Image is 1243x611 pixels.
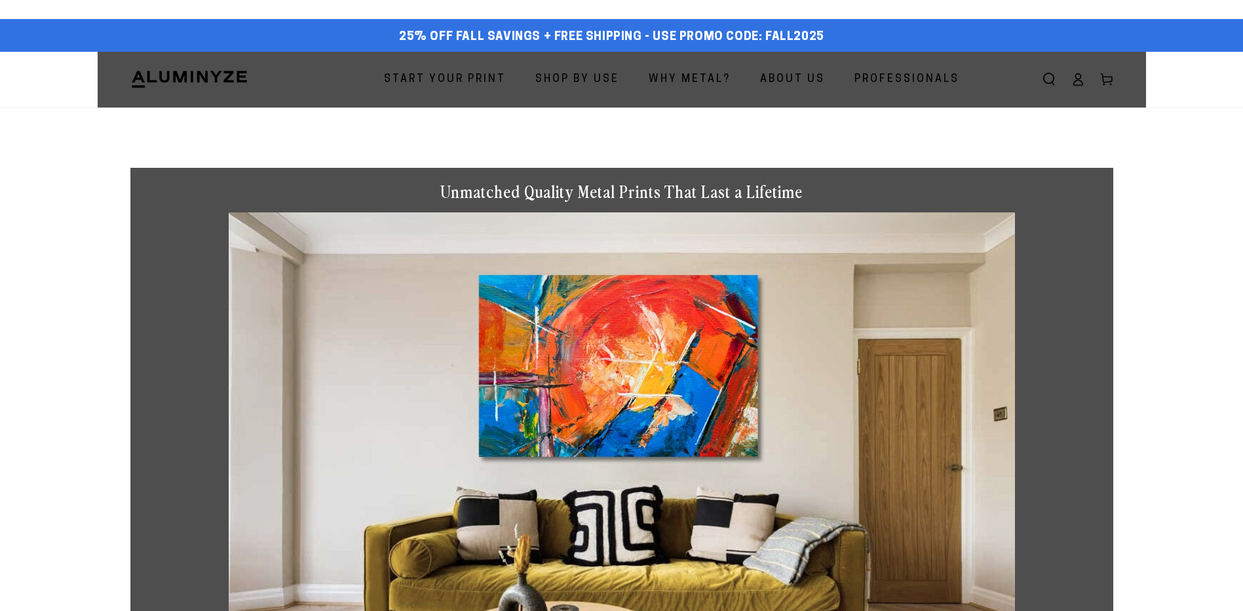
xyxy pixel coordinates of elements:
[760,70,825,89] span: About Us
[535,70,619,89] span: Shop By Use
[854,70,959,89] span: Professionals
[845,62,969,97] a: Professionals
[399,30,824,45] span: 25% off FALL Savings + Free Shipping - Use Promo Code: FALL2025
[384,70,506,89] span: Start Your Print
[526,62,629,97] a: Shop By Use
[750,62,835,97] a: About Us
[229,181,1015,203] h1: Unmatched Quality Metal Prints That Last a Lifetime
[374,62,516,97] a: Start Your Print
[639,62,740,97] a: Why Metal?
[130,69,248,89] img: Aluminyze
[1035,65,1063,94] summary: Search our site
[130,108,1113,142] h1: Metal Prints
[649,70,731,89] span: Why Metal?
